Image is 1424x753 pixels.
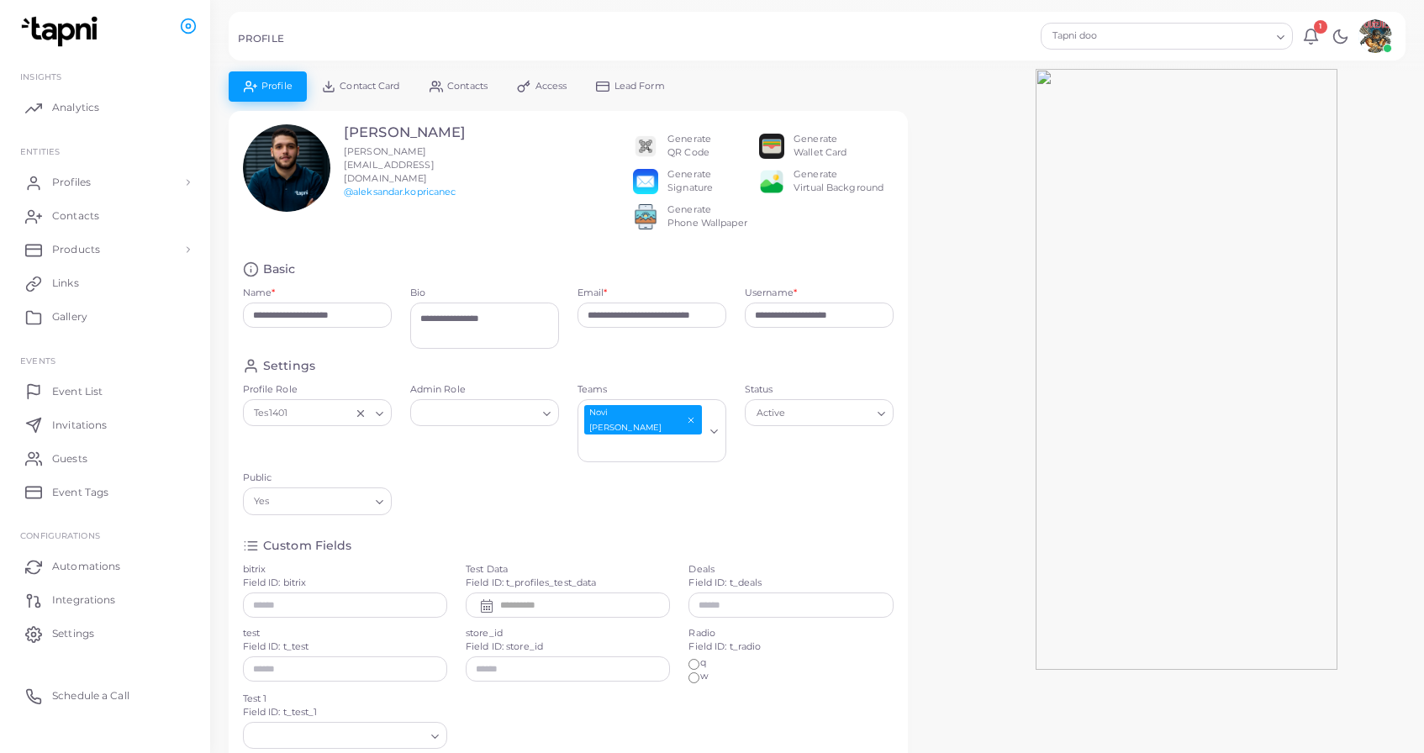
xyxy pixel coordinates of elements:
[745,383,894,397] label: Status
[261,82,293,91] span: Profile
[466,563,596,590] label: Test Data Field ID: t_profiles_test_data
[13,408,198,441] a: Invitations
[700,656,706,668] span: q
[13,300,198,334] a: Gallery
[13,475,198,508] a: Event Tags
[243,287,276,300] label: Name
[13,617,198,650] a: Settings
[1297,28,1324,45] a: 1
[263,538,351,554] h4: Custom Fields
[243,471,392,485] label: Public
[52,384,103,399] span: Event List
[243,692,318,719] label: Test 1 Field ID: t_test_1
[688,563,762,590] label: Deals Field ID: t_deals
[20,146,60,156] span: ENTITIES
[584,405,702,435] span: Novi [PERSON_NAME]
[252,405,290,423] span: Tes1401
[13,679,198,713] a: Schedule a Call
[273,492,368,511] input: Search for option
[20,71,61,82] span: INSIGHTS
[344,186,456,197] a: @aleksandar.kopricanec
[578,287,608,300] label: Email
[52,559,120,574] span: Automations
[535,82,567,91] span: Access
[633,169,658,194] img: email.png
[447,82,488,91] span: Contacts
[745,399,894,426] div: Search for option
[52,100,99,115] span: Analytics
[1173,27,1270,45] input: Search for option
[13,166,198,199] a: Profiles
[243,487,392,514] div: Search for option
[685,414,697,426] button: Deselect Novi Tim
[13,550,198,583] a: Automations
[578,383,726,397] label: Teams
[52,688,129,703] span: Schedule a Call
[52,175,91,190] span: Profiles
[580,440,704,458] input: Search for option
[614,82,665,91] span: Lead Form
[700,670,709,682] span: w
[52,451,87,466] span: Guests
[1036,69,1337,670] img: phone-mock.b55596b7.png
[13,199,198,233] a: Contacts
[1358,19,1392,53] img: avatar
[745,287,797,300] label: Username
[1041,23,1293,50] div: Search for option
[340,82,399,91] span: Contact Card
[52,242,100,257] span: Products
[466,627,543,654] label: store_id Field ID: store_id
[759,134,784,159] img: apple-wallet.png
[13,233,198,266] a: Products
[410,287,559,300] label: Bio
[1314,20,1327,34] span: 1
[410,399,559,426] div: Search for option
[410,383,559,397] label: Admin Role
[667,133,711,160] div: Generate QR Code
[1050,28,1172,45] span: Tapni doo
[633,204,658,229] img: 522fc3d1c3555ff804a1a379a540d0107ed87845162a92721bf5e2ebbcc3ae6c.png
[292,404,351,423] input: Search for option
[263,261,296,277] h4: Basic
[243,563,307,590] label: bitrix Field ID: bitrix
[688,627,761,654] label: Radio Field ID: t_radio
[667,168,713,195] div: Generate Signature
[238,33,284,45] h5: PROFILE
[251,726,425,745] input: Search for option
[794,133,846,160] div: Generate Wallet Card
[252,493,272,511] span: Yes
[15,16,108,47] img: logo
[13,441,198,475] a: Guests
[243,627,309,654] label: test Field ID: t_test
[243,399,392,426] div: Search for option
[344,124,503,141] h3: [PERSON_NAME]
[52,485,108,500] span: Event Tags
[1353,19,1396,53] a: avatar
[52,626,94,641] span: Settings
[13,583,198,617] a: Integrations
[355,407,367,420] button: Clear Selected
[52,208,99,224] span: Contacts
[794,168,883,195] div: Generate Virtual Background
[759,169,784,194] img: e64e04433dee680bcc62d3a6779a8f701ecaf3be228fb80ea91b313d80e16e10.png
[243,722,447,749] div: Search for option
[52,592,115,608] span: Integrations
[754,405,788,423] span: Active
[243,383,392,397] label: Profile Role
[52,418,107,433] span: Invitations
[20,355,55,366] span: EVENTS
[578,399,726,462] div: Search for option
[633,134,658,159] img: qr2.png
[344,145,435,184] span: [PERSON_NAME][EMAIL_ADDRESS][DOMAIN_NAME]
[667,203,747,230] div: Generate Phone Wallpaper
[13,374,198,408] a: Event List
[52,309,87,324] span: Gallery
[789,404,871,423] input: Search for option
[13,91,198,124] a: Analytics
[52,276,79,291] span: Links
[418,404,536,423] input: Search for option
[20,530,100,540] span: Configurations
[263,358,315,374] h4: Settings
[13,266,198,300] a: Links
